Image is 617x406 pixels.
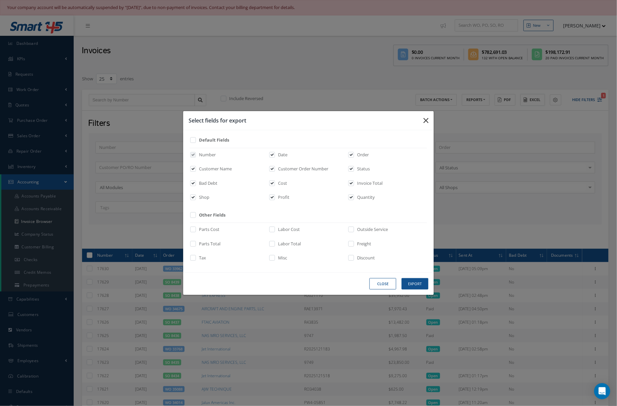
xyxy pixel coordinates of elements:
label: Customer Name [197,166,232,172]
label: Order [355,152,369,158]
label: Outside Service [355,226,388,233]
label: Quantity [355,194,375,201]
label: Discount [355,255,375,261]
label: Labor Total [276,241,301,247]
div: Select and Deselect all columns from Other Fields [190,212,419,221]
label: Date [276,152,287,158]
label: Invoice Total [355,180,383,187]
div: Open Intercom Messenger [594,383,610,399]
button: Export [402,278,428,290]
label: Tax [197,255,206,261]
div: Select and Deselect all columns from Default Fields [190,137,419,146]
h3: Select fields for export [189,116,418,125]
label: Customer Order Number [276,166,328,172]
button: Close [369,278,396,290]
label: Parts Cost [197,226,219,233]
label: Misc [276,255,287,261]
label: Default Fields [197,137,229,144]
label: Bad Debt [197,180,217,187]
label: Labor Cost [276,226,300,233]
label: Shop [197,194,209,201]
label: Profit [276,194,289,201]
label: Freight [355,241,371,247]
label: Other Fields [197,212,225,219]
label: Cost [276,180,287,187]
label: Parts Total [197,241,220,247]
label: Number [197,152,216,158]
label: Status [355,166,370,172]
